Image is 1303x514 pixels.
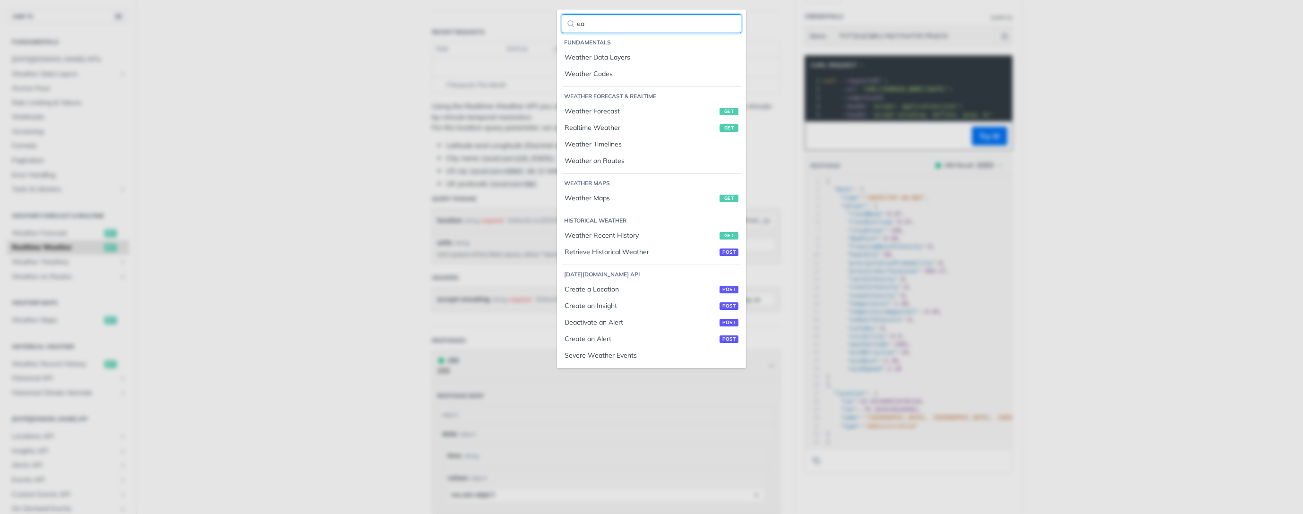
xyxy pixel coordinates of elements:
[562,137,741,152] a: Weather Timelines
[564,270,741,279] li: [DATE][DOMAIN_NAME] API
[565,334,738,344] div: Create an Alert
[557,28,746,368] nav: Reference navigation
[565,139,738,149] div: Weather Timelines
[565,193,738,203] div: Weather Maps
[562,298,741,314] a: Create an Insightpost
[562,66,741,82] a: Weather Codes
[565,156,738,166] div: Weather on Routes
[720,195,738,202] span: get
[565,231,738,240] div: Weather Recent History
[565,52,738,62] div: Weather Data Layers
[562,103,741,119] a: Weather Forecastget
[565,106,738,116] div: Weather Forecast
[565,284,738,294] div: Create a Location
[720,124,738,132] span: get
[564,179,741,188] li: Weather Maps
[562,228,741,243] a: Weather Recent Historyget
[564,38,741,47] li: Fundamentals
[562,244,741,260] a: Retrieve Historical Weatherpost
[562,153,741,169] a: Weather on Routes
[720,232,738,240] span: get
[565,247,738,257] div: Retrieve Historical Weather
[562,331,741,347] a: Create an Alertpost
[562,348,741,363] a: Severe Weather Events
[562,282,741,297] a: Create a Locationpost
[565,301,738,311] div: Create an Insight
[720,302,738,310] span: post
[720,248,738,256] span: post
[720,319,738,326] span: post
[562,315,741,330] a: Deactivate an Alertpost
[720,335,738,343] span: post
[562,14,741,33] input: Filter
[562,190,741,206] a: Weather Mapsget
[565,317,738,327] div: Deactivate an Alert
[564,216,741,225] li: Historical Weather
[565,123,738,133] div: Realtime Weather
[565,69,738,79] div: Weather Codes
[564,92,741,101] li: Weather Forecast & realtime
[720,286,738,293] span: post
[720,108,738,115] span: get
[562,50,741,65] a: Weather Data Layers
[562,120,741,136] a: Realtime Weatherget
[565,351,738,360] div: Severe Weather Events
